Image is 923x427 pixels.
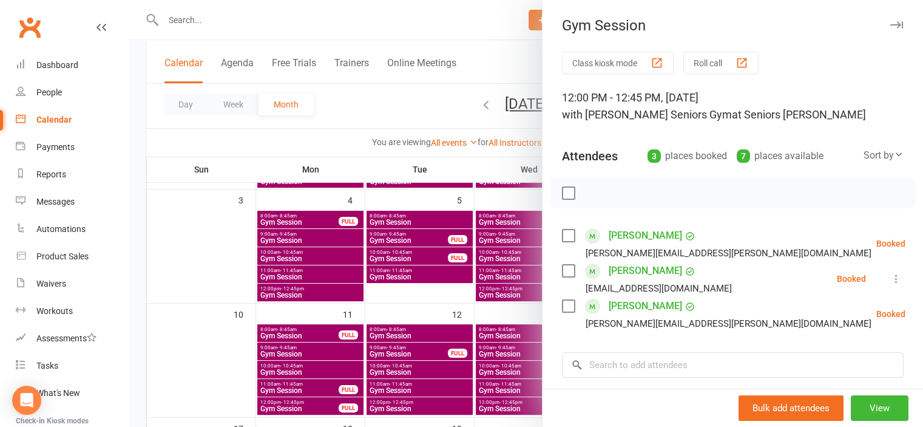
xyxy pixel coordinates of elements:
a: [PERSON_NAME] [609,226,682,245]
div: places available [737,148,823,165]
div: [EMAIL_ADDRESS][DOMAIN_NAME] [586,281,732,296]
a: [PERSON_NAME] [609,296,682,316]
div: What's New [36,388,80,398]
a: Reports [16,161,128,188]
div: Calendar [36,115,72,125]
a: Messages [16,188,128,216]
a: Automations [16,216,128,243]
button: Bulk add attendees [739,395,844,421]
button: View [851,395,908,421]
div: [PERSON_NAME][EMAIL_ADDRESS][PERSON_NAME][DOMAIN_NAME] [586,316,871,332]
span: at Seniors [PERSON_NAME] [732,108,866,121]
a: [PERSON_NAME] [609,261,682,281]
div: Booked [876,310,905,318]
div: Automations [36,224,86,234]
a: Tasks [16,352,128,380]
button: Roll call [683,52,759,74]
div: Product Sales [36,251,89,261]
div: Gym Session [543,17,923,34]
div: Messages [36,197,75,207]
div: Waivers [36,279,66,289]
input: Search to add attendees [562,352,904,378]
div: 3 [647,149,661,163]
a: Assessments [16,325,128,352]
a: Calendar [16,106,128,134]
a: Dashboard [16,52,128,79]
div: Reports [36,169,66,179]
a: What's New [16,380,128,407]
div: Workouts [36,306,73,316]
span: with [PERSON_NAME] Seniors Gym [562,108,732,121]
div: Assessments [36,333,96,343]
div: People [36,87,62,97]
a: Workouts [16,298,128,325]
button: Class kiosk mode [562,52,674,74]
a: People [16,79,128,106]
div: 12:00 PM - 12:45 PM, [DATE] [562,89,904,123]
div: 7 [737,149,750,163]
div: Tasks [36,361,58,371]
div: Booked [837,275,866,283]
a: Product Sales [16,243,128,270]
div: Booked [876,239,905,248]
div: Attendees [562,148,618,165]
a: Waivers [16,270,128,298]
div: Dashboard [36,60,78,70]
a: Payments [16,134,128,161]
div: Sort by [864,148,904,163]
a: Clubworx [15,12,45,43]
div: places booked [647,148,727,165]
div: [PERSON_NAME][EMAIL_ADDRESS][PERSON_NAME][DOMAIN_NAME] [586,245,871,261]
div: Open Intercom Messenger [12,386,41,415]
div: Payments [36,142,75,152]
